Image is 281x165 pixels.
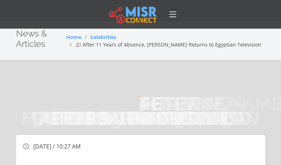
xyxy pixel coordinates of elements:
[33,142,81,150] span: [DATE] / 10:27 AM
[109,5,157,23] img: main.misr_connect
[75,41,261,48] span: 📰 After 11 Years of Absence, [PERSON_NAME] Returns to Egyptian Television
[90,34,116,40] a: Celebrities
[66,34,81,40] a: Home
[16,28,47,49] span: News & Articles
